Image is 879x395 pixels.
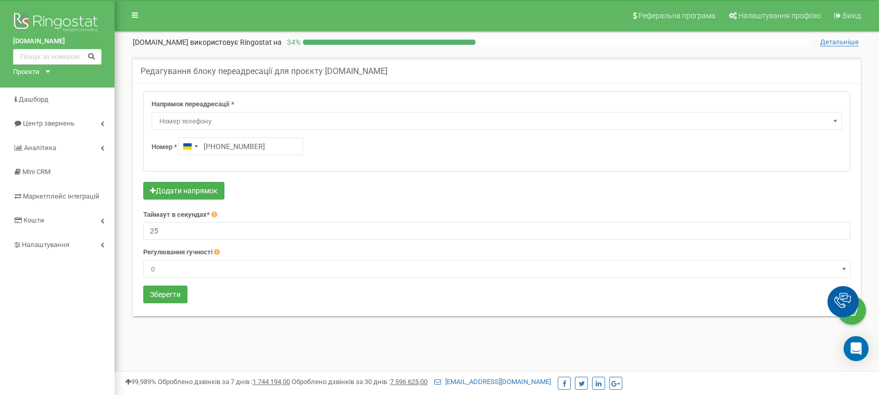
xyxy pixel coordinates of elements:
span: Кошти [23,216,44,224]
span: Mini CRM [22,168,51,176]
label: Номер * [152,142,177,152]
label: Таймаут в секундах* [143,210,210,220]
input: 050 123 4567 [179,138,303,155]
span: Номер телефону [152,112,842,130]
span: Оброблено дзвінків за 7 днів : [158,378,290,386]
span: Дашборд [19,95,48,103]
img: Ringostat logo [13,10,102,36]
span: 99,989% [125,378,156,386]
p: 34 % [282,37,303,47]
a: [DOMAIN_NAME] [13,36,102,46]
u: 1 744 194,00 [253,378,290,386]
label: Регулювання гучності [143,248,212,257]
span: Детальніше [820,38,859,46]
a: [EMAIL_ADDRESS][DOMAIN_NAME] [434,378,551,386]
span: Налаштування [22,241,69,249]
div: Проєкти [13,67,40,77]
span: Аналiтика [24,144,56,152]
p: [DOMAIN_NAME] [133,37,282,47]
span: 0 [143,260,851,278]
span: 0 [147,262,847,277]
button: Зберегти [143,286,187,303]
span: Реферальна програма [638,11,715,20]
span: Маркетплейс інтеграцій [23,192,99,200]
div: Open Intercom Messenger [844,336,869,361]
button: Selected country [179,138,201,155]
span: Вихід [843,11,861,20]
span: використовує Ringostat на [190,38,282,46]
u: 7 596 625,00 [390,378,428,386]
h5: Редагування блоку переадресації для проєкту [DOMAIN_NAME] [141,67,387,76]
input: Пошук за номером [13,49,102,65]
span: Оброблено дзвінків за 30 днів : [292,378,428,386]
span: Налаштування профілю [738,11,821,20]
span: Номер телефону [155,114,838,129]
button: Додати напрямок [143,182,224,200]
span: Центр звернень [23,119,74,127]
label: Напрямок переадресації * [152,100,234,109]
